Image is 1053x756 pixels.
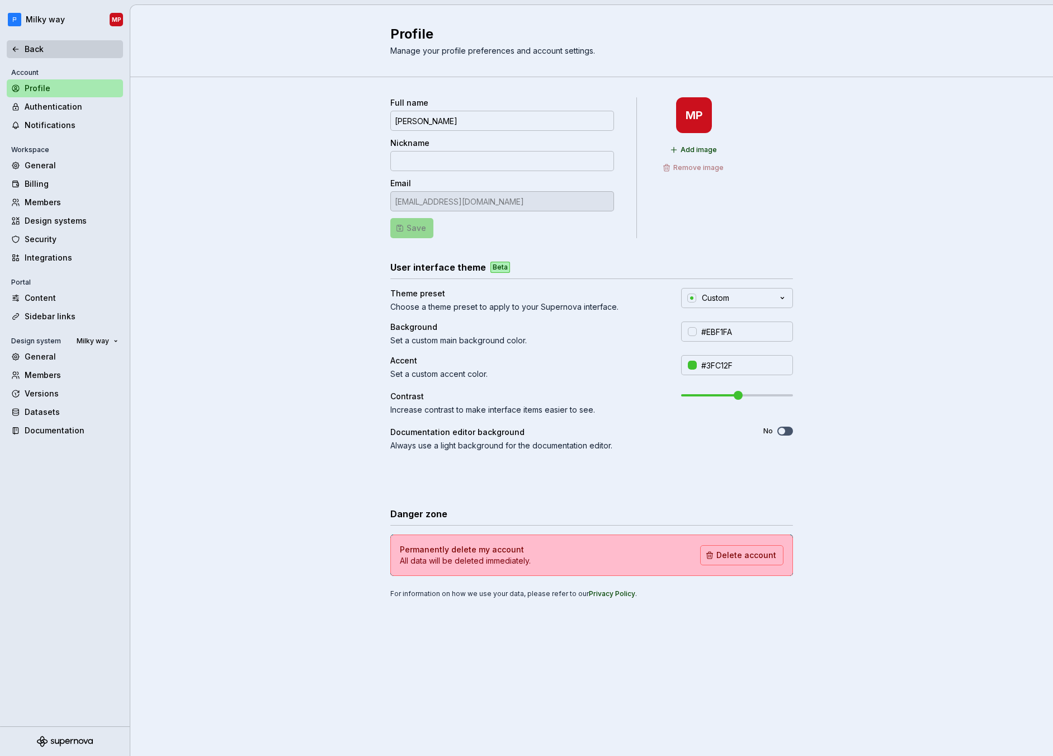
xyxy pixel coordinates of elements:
div: Integrations [25,252,119,263]
div: Security [25,234,119,245]
div: Choose a theme preset to apply to your Supernova interface. [390,301,661,313]
div: Design systems [25,215,119,226]
svg: Supernova Logo [37,736,93,747]
div: Portal [7,276,35,289]
div: Accent [390,355,661,366]
div: Content [25,292,119,304]
h3: User interface theme [390,261,486,274]
div: Documentation editor background [390,427,743,438]
a: Versions [7,385,123,403]
label: Nickname [390,138,429,149]
div: Datasets [25,407,119,418]
a: Members [7,366,123,384]
div: Documentation [25,425,119,436]
div: Milky way [26,14,65,25]
input: #FFFFFF [697,322,793,342]
div: Billing [25,178,119,190]
img: c97f65f9-ff88-476c-bb7c-05e86b525b5e.png [8,13,21,26]
button: Custom [681,288,793,308]
p: All data will be deleted immediately. [400,555,531,566]
a: General [7,348,123,366]
button: Milky wayMP [2,7,128,32]
a: Authentication [7,98,123,116]
div: Contrast [390,391,661,402]
span: Delete account [716,550,776,561]
div: Beta [490,262,510,273]
span: Manage your profile preferences and account settings. [390,46,595,55]
div: Always use a light background for the documentation editor. [390,440,743,451]
a: Notifications [7,116,123,134]
input: #104FC6 [697,355,793,375]
div: General [25,351,119,362]
h2: Profile [390,25,780,43]
button: Delete account [700,545,783,565]
a: Members [7,193,123,211]
div: Theme preset [390,288,661,299]
h4: Permanently delete my account [400,544,524,555]
a: Privacy Policy [589,589,635,598]
div: Background [390,322,661,333]
div: Increase contrast to make interface items easier to see. [390,404,661,415]
button: Add image [667,142,722,158]
div: Profile [25,83,119,94]
span: Add image [681,145,717,154]
div: Members [25,197,119,208]
div: Back [25,44,119,55]
div: Set a custom accent color. [390,368,661,380]
div: Account [7,66,43,79]
label: Full name [390,97,428,108]
div: For information on how we use your data, please refer to our . [390,589,793,598]
a: Content [7,289,123,307]
div: Custom [702,292,729,304]
div: Versions [25,388,119,399]
div: General [25,160,119,171]
h3: Danger zone [390,507,447,521]
div: Workspace [7,143,54,157]
a: Datasets [7,403,123,421]
a: Billing [7,175,123,193]
a: General [7,157,123,174]
a: Profile [7,79,123,97]
a: Security [7,230,123,248]
div: Notifications [25,120,119,131]
div: Sidebar links [25,311,119,322]
div: Design system [7,334,65,348]
a: Sidebar links [7,308,123,325]
div: Members [25,370,119,381]
div: MP [686,111,703,120]
div: Authentication [25,101,119,112]
label: Email [390,178,411,189]
a: Back [7,40,123,58]
a: Design systems [7,212,123,230]
label: No [763,427,773,436]
div: Set a custom main background color. [390,335,661,346]
div: MP [112,15,121,24]
span: Milky way [77,337,109,346]
a: Documentation [7,422,123,440]
a: Integrations [7,249,123,267]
